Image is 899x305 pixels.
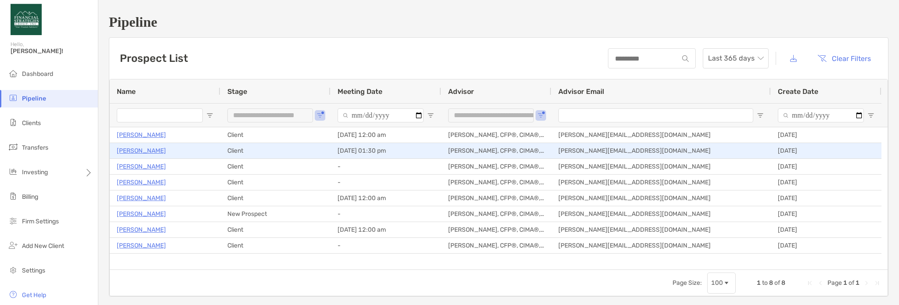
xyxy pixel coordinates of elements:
div: - [331,206,441,222]
div: Last Page [874,280,881,287]
button: Clear Filters [811,49,877,68]
span: [PERSON_NAME]! [11,47,93,55]
a: [PERSON_NAME] [117,177,166,188]
a: [PERSON_NAME] [117,129,166,140]
div: [DATE] [771,175,881,190]
span: 1 [856,279,859,287]
div: [DATE] [771,143,881,158]
div: [DATE] 12:00 am [331,190,441,206]
div: Client [220,175,331,190]
span: Advisor Email [558,87,604,96]
div: [DATE] [771,159,881,174]
div: [PERSON_NAME][EMAIL_ADDRESS][DOMAIN_NAME] [551,206,771,222]
div: First Page [806,280,813,287]
div: [PERSON_NAME], CFP®, CIMA®, ChFC®, CAP®, MSFS [441,175,551,190]
img: clients icon [8,117,18,128]
div: - [331,238,441,253]
img: transfers icon [8,142,18,152]
div: [PERSON_NAME], CFP®, CIMA®, ChFC®, CAP®, MSFS [441,238,551,253]
span: 1 [757,279,761,287]
h3: Prospect List [120,52,188,65]
div: [PERSON_NAME][EMAIL_ADDRESS][DOMAIN_NAME] [551,143,771,158]
a: [PERSON_NAME] [117,193,166,204]
span: of [774,279,780,287]
h1: Pipeline [109,14,888,30]
img: get-help icon [8,289,18,300]
div: [PERSON_NAME][EMAIL_ADDRESS][DOMAIN_NAME] [551,175,771,190]
div: [DATE] [771,238,881,253]
div: [PERSON_NAME][EMAIL_ADDRESS][DOMAIN_NAME] [551,190,771,206]
a: [PERSON_NAME] [117,161,166,172]
span: Meeting Date [338,87,382,96]
a: [PERSON_NAME] [117,145,166,156]
span: Add New Client [22,242,64,250]
div: Client [220,127,331,143]
div: Page Size [707,273,736,294]
div: [DATE] 01:30 pm [331,143,441,158]
div: Previous Page [817,280,824,287]
img: add_new_client icon [8,240,18,251]
img: investing icon [8,166,18,177]
span: of [849,279,854,287]
div: [PERSON_NAME], CFP®, CIMA®, ChFC®, CAP®, MSFS [441,206,551,222]
span: Dashboard [22,70,53,78]
div: [DATE] 12:00 am [331,127,441,143]
div: - [331,159,441,174]
div: [DATE] [771,127,881,143]
div: [PERSON_NAME][EMAIL_ADDRESS][DOMAIN_NAME] [551,127,771,143]
div: 100 [711,279,723,287]
div: [DATE] [771,222,881,237]
div: New Prospect [220,206,331,222]
button: Open Filter Menu [427,112,434,119]
span: Investing [22,169,48,176]
div: Client [220,143,331,158]
button: Open Filter Menu [316,112,324,119]
button: Open Filter Menu [867,112,874,119]
div: [PERSON_NAME], CFP®, CIMA®, ChFC®, CAP®, MSFS [441,127,551,143]
div: Page Size: [672,279,702,287]
div: - [331,175,441,190]
span: 8 [781,279,785,287]
span: Transfers [22,144,48,151]
span: to [762,279,768,287]
span: Firm Settings [22,218,59,225]
div: [PERSON_NAME], CFP®, CIMA®, ChFC®, CAP®, MSFS [441,190,551,206]
span: Name [117,87,136,96]
a: [PERSON_NAME] [117,240,166,251]
a: [PERSON_NAME] [117,224,166,235]
img: Zoe Logo [11,4,42,35]
div: Client [220,238,331,253]
img: input icon [682,55,689,62]
span: Settings [22,267,45,274]
span: Billing [22,193,38,201]
div: Client [220,159,331,174]
a: [PERSON_NAME] [117,208,166,219]
img: dashboard icon [8,68,18,79]
div: [DATE] 12:00 am [331,222,441,237]
span: 8 [769,279,773,287]
div: [PERSON_NAME], CFP®, CIMA®, ChFC®, CAP®, MSFS [441,143,551,158]
span: Clients [22,119,41,127]
span: Get Help [22,291,46,299]
button: Open Filter Menu [206,112,213,119]
input: Meeting Date Filter Input [338,108,424,122]
div: [PERSON_NAME][EMAIL_ADDRESS][DOMAIN_NAME] [551,159,771,174]
span: Create Date [778,87,818,96]
div: [DATE] [771,190,881,206]
span: Last 365 days [708,49,763,68]
button: Open Filter Menu [537,112,544,119]
img: firm-settings icon [8,215,18,226]
div: Client [220,190,331,206]
div: [PERSON_NAME], CFP®, CIMA®, ChFC®, CAP®, MSFS [441,159,551,174]
span: Stage [227,87,247,96]
div: Next Page [863,280,870,287]
input: Name Filter Input [117,108,203,122]
span: 1 [843,279,847,287]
